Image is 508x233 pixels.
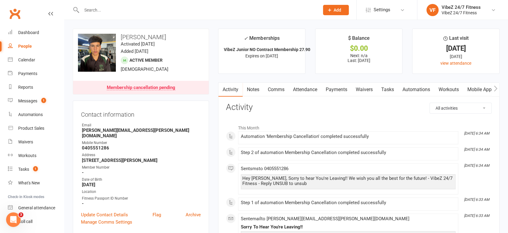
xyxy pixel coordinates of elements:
[8,135,64,149] a: Waivers
[241,224,456,230] div: Sorry To Hear You're Leaving!!
[245,53,278,58] span: Expires on [DATE]
[464,147,489,152] i: [DATE] 6:34 AM
[82,201,201,206] strong: -
[8,81,64,94] a: Reports
[464,214,489,218] i: [DATE] 6:33 AM
[121,67,168,72] span: [DEMOGRAPHIC_DATA]
[264,83,289,97] a: Comms
[7,6,22,21] a: Clubworx
[82,128,201,139] strong: [PERSON_NAME][EMAIL_ADDRESS][PERSON_NAME][DOMAIN_NAME]
[8,94,64,108] a: Messages 1
[82,145,201,151] strong: 0405551286
[377,83,398,97] a: Tasks
[18,205,55,210] div: General attendance
[323,5,349,15] button: Add
[241,166,288,171] span: Sent sms to 0405551286
[464,163,489,168] i: [DATE] 6:34 AM
[241,134,456,139] div: Automation 'Membership Cancellation' completed successfully
[18,98,37,103] div: Messages
[244,34,279,46] div: Memberships
[334,8,341,12] span: Add
[18,139,33,144] div: Waivers
[41,98,46,103] span: 1
[374,3,390,17] span: Settings
[18,44,32,49] div: People
[80,6,315,14] input: Search...
[418,53,494,60] div: [DATE]
[82,177,201,183] div: Date of Birth
[18,71,37,76] div: Payments
[18,180,40,185] div: What's New
[18,112,43,117] div: Automations
[6,212,21,227] iframe: Intercom live chat
[121,41,155,47] time: Activated [DATE]
[442,5,481,10] div: VibeZ 24/7 Fitness
[418,45,494,52] div: [DATE]
[82,196,201,201] div: Fitness Passport ID Number
[242,176,454,186] div: Hey [PERSON_NAME], Sorry to hear You're Leaving!! We wish you all the best for the future! - Vibe...
[352,83,377,97] a: Waivers
[82,158,201,163] strong: [STREET_ADDRESS][PERSON_NAME]
[440,61,471,66] a: view attendance
[443,34,469,45] div: Last visit
[226,103,492,112] h3: Activity
[8,108,64,122] a: Automations
[8,215,64,228] a: Roll call
[18,30,39,35] div: Dashboard
[82,152,201,158] div: Address
[224,47,310,52] strong: VibeZ Junior NO Contract Membership 27.90
[434,83,463,97] a: Workouts
[321,83,352,97] a: Payments
[18,167,29,172] div: Tasks
[321,45,397,52] div: $0.00
[8,53,64,67] a: Calendar
[398,83,434,97] a: Automations
[130,58,163,63] span: Active member
[153,211,161,218] a: Flag
[243,83,264,97] a: Notes
[78,34,116,72] img: image1716786412.png
[321,53,397,63] p: Next: n/a Last: [DATE]
[348,34,369,45] div: $ Balance
[82,140,201,146] div: Mobile Number
[8,163,64,176] a: Tasks 1
[82,189,201,195] div: Location
[81,211,128,218] a: Update Contact Details
[426,4,439,16] div: VF
[226,122,492,131] li: This Month
[463,83,496,97] a: Mobile App
[82,122,201,128] div: Email
[18,219,32,224] div: Roll call
[19,212,23,217] span: 3
[121,49,148,54] time: Added [DATE]
[33,166,38,171] span: 1
[442,10,481,15] div: VibeZ 24/7 Fitness
[82,170,201,175] strong: -
[81,109,201,118] h3: Contact information
[241,150,456,155] div: Step 2 of automation Membership Cancellation completed successfully
[8,149,64,163] a: Workouts
[18,57,35,62] div: Calendar
[8,201,64,215] a: General attendance kiosk mode
[82,165,201,170] div: Member Number
[8,39,64,53] a: People
[241,216,409,221] span: Sent email to [PERSON_NAME][EMAIL_ADDRESS][PERSON_NAME][DOMAIN_NAME]
[18,85,33,90] div: Reports
[81,218,132,226] a: Manage Comms Settings
[18,126,44,131] div: Product Sales
[464,131,489,135] i: [DATE] 6:34 AM
[107,85,175,90] div: Membership cancellation pending
[186,211,201,218] a: Archive
[8,67,64,81] a: Payments
[18,153,36,158] div: Workouts
[78,34,204,40] h3: [PERSON_NAME]
[8,176,64,190] a: What's New
[218,83,243,97] a: Activity
[8,26,64,39] a: Dashboard
[244,36,248,41] i: ✓
[289,83,321,97] a: Attendance
[464,197,489,202] i: [DATE] 6:33 AM
[241,200,456,205] div: Step 1 of automation Membership Cancellation completed successfully
[8,122,64,135] a: Product Sales
[82,182,201,187] strong: [DATE]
